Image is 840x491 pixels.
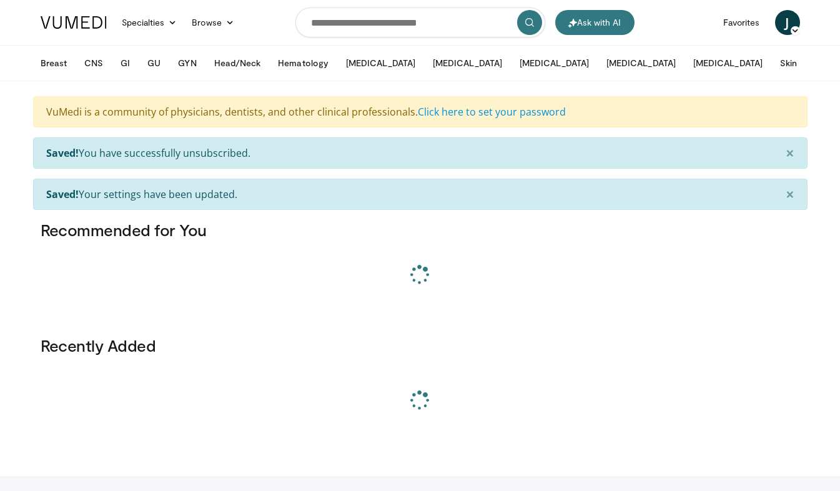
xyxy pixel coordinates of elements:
[716,10,768,35] a: Favorites
[33,51,74,76] button: Breast
[113,51,137,76] button: GI
[33,179,808,210] div: Your settings have been updated.
[33,137,808,169] div: You have successfully unsubscribed.
[295,7,545,37] input: Search topics, interventions
[773,138,807,168] button: ×
[114,10,185,35] a: Specialties
[599,51,683,76] button: [MEDICAL_DATA]
[775,10,800,35] a: J
[46,187,79,201] strong: Saved!
[46,146,79,160] strong: Saved!
[33,96,808,127] div: VuMedi is a community of physicians, dentists, and other clinical professionals.
[686,51,770,76] button: [MEDICAL_DATA]
[207,51,269,76] button: Head/Neck
[773,51,804,76] button: Skin
[270,51,336,76] button: Hematology
[77,51,111,76] button: CNS
[512,51,596,76] button: [MEDICAL_DATA]
[41,335,800,355] h3: Recently Added
[170,51,204,76] button: GYN
[184,10,242,35] a: Browse
[140,51,168,76] button: GU
[425,51,510,76] button: [MEDICAL_DATA]
[555,10,635,35] button: Ask with AI
[41,220,800,240] h3: Recommended for You
[418,105,566,119] a: Click here to set your password
[773,179,807,209] button: ×
[41,16,107,29] img: VuMedi Logo
[338,51,423,76] button: [MEDICAL_DATA]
